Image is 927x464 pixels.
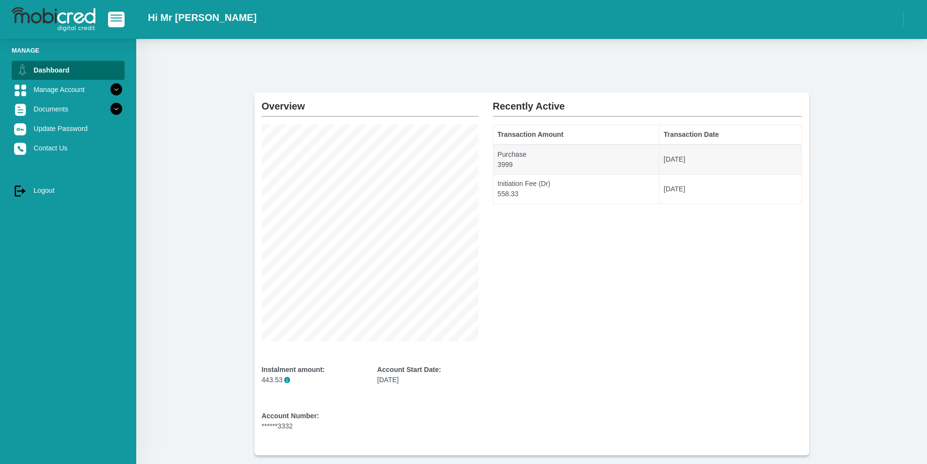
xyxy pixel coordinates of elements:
[377,366,441,373] b: Account Start Date:
[12,46,125,55] li: Manage
[493,145,659,174] td: Purchase 3999
[659,145,802,174] td: [DATE]
[262,375,363,385] p: 443.53
[12,100,125,118] a: Documents
[493,93,802,112] h2: Recently Active
[12,139,125,157] a: Contact Us
[377,365,478,385] div: [DATE]
[12,80,125,99] a: Manage Account
[493,125,659,145] th: Transaction Amount
[659,174,802,204] td: [DATE]
[262,412,319,420] b: Account Number:
[12,119,125,138] a: Update Password
[12,181,125,200] a: Logout
[12,7,95,32] img: logo-mobicred.svg
[12,61,125,79] a: Dashboard
[262,93,478,112] h2: Overview
[284,377,291,383] span: i
[148,12,256,23] h2: Hi Mr [PERSON_NAME]
[493,174,659,204] td: Initiation Fee (Dr) 558.33
[262,366,325,373] b: Instalment amount:
[659,125,802,145] th: Transaction Date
